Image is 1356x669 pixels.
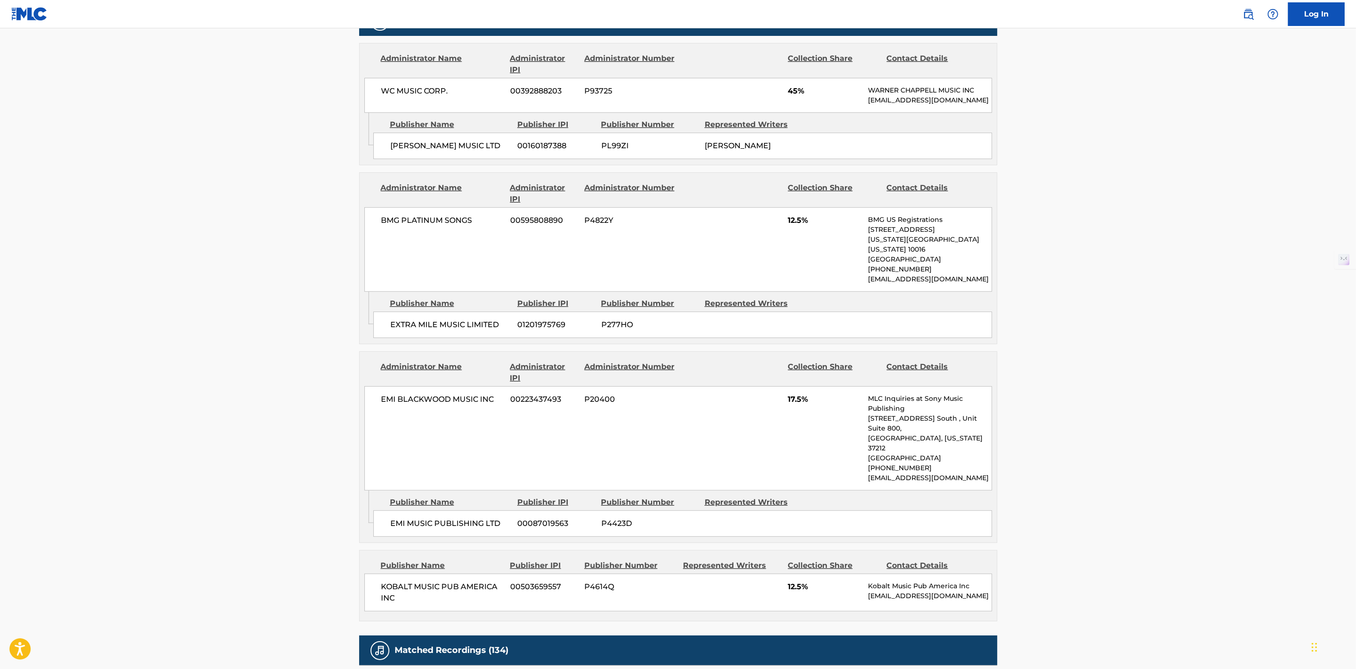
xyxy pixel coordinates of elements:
[868,235,991,254] p: [US_STATE][GEOGRAPHIC_DATA][US_STATE] 10016
[788,560,879,571] div: Collection Share
[601,518,698,529] span: P4423D
[517,497,594,508] div: Publisher IPI
[381,53,503,76] div: Administrator Name
[868,463,991,473] p: [PHONE_NUMBER]
[868,453,991,463] p: [GEOGRAPHIC_DATA]
[601,140,698,152] span: PL99ZI
[1239,5,1258,24] a: Public Search
[601,298,698,309] div: Publisher Number
[601,119,698,130] div: Publisher Number
[381,85,504,97] span: WC MUSIC CORP.
[788,182,879,205] div: Collection Share
[381,361,503,384] div: Administrator Name
[518,518,594,529] span: 00087019563
[584,53,676,76] div: Administrator Number
[868,85,991,95] p: WARNER CHAPPELL MUSIC INC
[510,361,577,384] div: Administrator IPI
[390,497,510,508] div: Publisher Name
[584,182,676,205] div: Administrator Number
[390,319,511,330] span: EXTRA MILE MUSIC LIMITED
[517,298,594,309] div: Publisher IPI
[788,361,879,384] div: Collection Share
[518,140,594,152] span: 00160187388
[788,215,861,226] span: 12.5%
[705,141,771,150] span: [PERSON_NAME]
[584,215,676,226] span: P4822Y
[381,581,504,604] span: KOBALT MUSIC PUB AMERICA INC
[584,394,676,405] span: P20400
[868,215,991,225] p: BMG US Registrations
[510,581,577,593] span: 00503659557
[395,645,509,656] h5: Matched Recordings (134)
[868,95,991,105] p: [EMAIL_ADDRESS][DOMAIN_NAME]
[381,182,503,205] div: Administrator Name
[601,319,698,330] span: P277HO
[1267,8,1279,20] img: help
[788,394,861,405] span: 17.5%
[390,140,511,152] span: [PERSON_NAME] MUSIC LTD
[510,53,577,76] div: Administrator IPI
[381,215,504,226] span: BMG PLATINUM SONGS
[381,560,503,571] div: Publisher Name
[868,473,991,483] p: [EMAIL_ADDRESS][DOMAIN_NAME]
[381,394,504,405] span: EMI BLACKWOOD MUSIC INC
[1263,5,1282,24] div: Help
[705,497,801,508] div: Represented Writers
[1312,633,1317,661] div: Drag
[788,53,879,76] div: Collection Share
[887,182,978,205] div: Contact Details
[390,119,510,130] div: Publisher Name
[510,215,577,226] span: 00595808890
[584,361,676,384] div: Administrator Number
[868,433,991,453] p: [GEOGRAPHIC_DATA], [US_STATE] 37212
[705,119,801,130] div: Represented Writers
[683,560,781,571] div: Represented Writers
[390,298,510,309] div: Publisher Name
[1243,8,1254,20] img: search
[705,298,801,309] div: Represented Writers
[11,7,48,21] img: MLC Logo
[518,319,594,330] span: 01201975769
[887,53,978,76] div: Contact Details
[584,85,676,97] span: P93725
[868,225,991,235] p: [STREET_ADDRESS]
[510,182,577,205] div: Administrator IPI
[868,581,991,591] p: Kobalt Music Pub America Inc
[868,591,991,601] p: [EMAIL_ADDRESS][DOMAIN_NAME]
[510,560,577,571] div: Publisher IPI
[374,645,386,656] img: Matched Recordings
[788,85,861,97] span: 45%
[868,414,991,433] p: [STREET_ADDRESS] South , Unit Suite 800,
[601,497,698,508] div: Publisher Number
[1309,624,1356,669] iframe: Chat Widget
[584,581,676,593] span: P4614Q
[510,85,577,97] span: 00392888203
[510,394,577,405] span: 00223437493
[887,361,978,384] div: Contact Details
[584,560,676,571] div: Publisher Number
[788,581,861,593] span: 12.5%
[868,274,991,284] p: [EMAIL_ADDRESS][DOMAIN_NAME]
[868,394,991,414] p: MLC Inquiries at Sony Music Publishing
[517,119,594,130] div: Publisher IPI
[887,560,978,571] div: Contact Details
[390,518,511,529] span: EMI MUSIC PUBLISHING LTD
[868,254,991,264] p: [GEOGRAPHIC_DATA]
[868,264,991,274] p: [PHONE_NUMBER]
[1288,2,1345,26] a: Log In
